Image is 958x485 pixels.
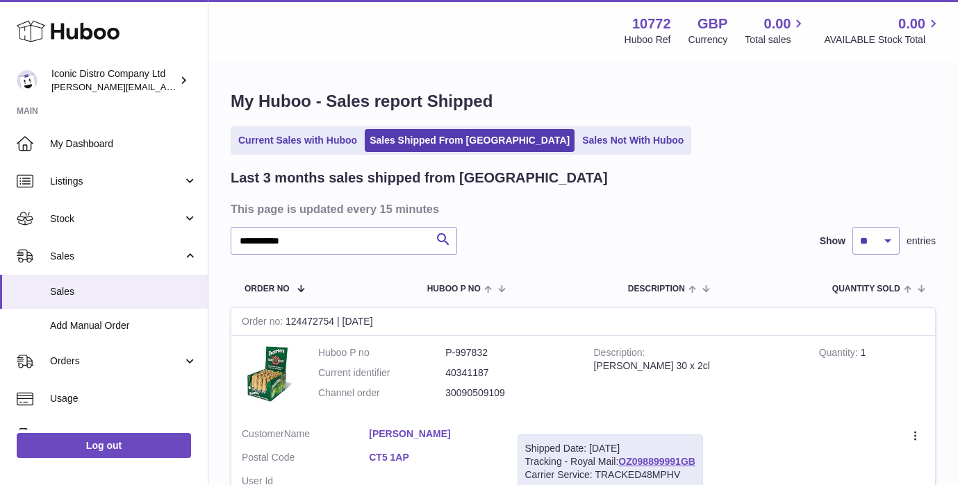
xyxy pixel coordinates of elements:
span: 0.00 [898,15,925,33]
a: OZ098899991GB [618,456,695,467]
span: Orders [50,355,183,368]
a: CT5 1AP [369,451,496,464]
span: Listings [50,175,183,188]
span: 0.00 [764,15,791,33]
span: Sales [50,250,183,263]
span: Huboo P no [427,284,481,293]
a: Current Sales with Huboo [233,129,362,152]
span: Usage [50,392,197,405]
span: [PERSON_NAME][EMAIL_ADDRESS][DOMAIN_NAME] [51,81,279,92]
strong: Order no [242,316,286,330]
div: Currency [688,33,728,46]
h1: My Huboo - Sales report Shipped [231,90,936,112]
h2: Last 3 months sales shipped from [GEOGRAPHIC_DATA] [231,169,608,187]
a: Sales Not With Huboo [577,129,688,152]
dd: 40341187 [445,366,572,380]
strong: 10772 [632,15,671,33]
div: 124472754 | [DATE] [231,308,935,336]
span: AVAILABLE Stock Total [824,33,941,46]
dd: P-997832 [445,346,572,359]
a: Sales Shipped From [GEOGRAPHIC_DATA] [365,129,575,152]
td: 1 [809,336,935,417]
a: 0.00 AVAILABLE Stock Total [824,15,941,46]
span: My Dashboard [50,137,197,151]
span: Sales [50,285,197,298]
span: Add Manual Order [50,319,197,332]
dt: Postal Code [242,451,369,468]
img: paul@iconicdistro.com [17,70,38,91]
span: Description [628,284,685,293]
div: [PERSON_NAME] 30 x 2cl [594,359,798,373]
span: Order No [245,284,290,293]
strong: GBP [697,15,727,33]
img: 1721127955.jpeg [242,346,297,402]
span: Total sales [745,33,807,46]
div: Iconic Distro Company Ltd [51,67,176,94]
a: 0.00 Total sales [745,15,807,46]
dt: Name [242,427,369,444]
span: Stock [50,212,183,226]
div: Carrier Service: TRACKED48MPHV [525,468,695,482]
div: Huboo Ref [625,33,671,46]
h3: This page is updated every 15 minutes [231,201,932,216]
label: Show [820,235,845,248]
strong: Description [594,347,645,361]
span: Customer [242,428,284,439]
div: Shipped Date: [DATE] [525,442,695,455]
a: [PERSON_NAME] [369,427,496,441]
dd: 30090509109 [445,386,572,400]
dt: Channel order [318,386,445,400]
span: Quantity Sold [832,284,900,293]
dt: Huboo P no [318,346,445,359]
dt: Current identifier [318,366,445,380]
span: entries [907,235,936,248]
strong: Quantity [819,347,861,361]
a: Log out [17,433,191,458]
